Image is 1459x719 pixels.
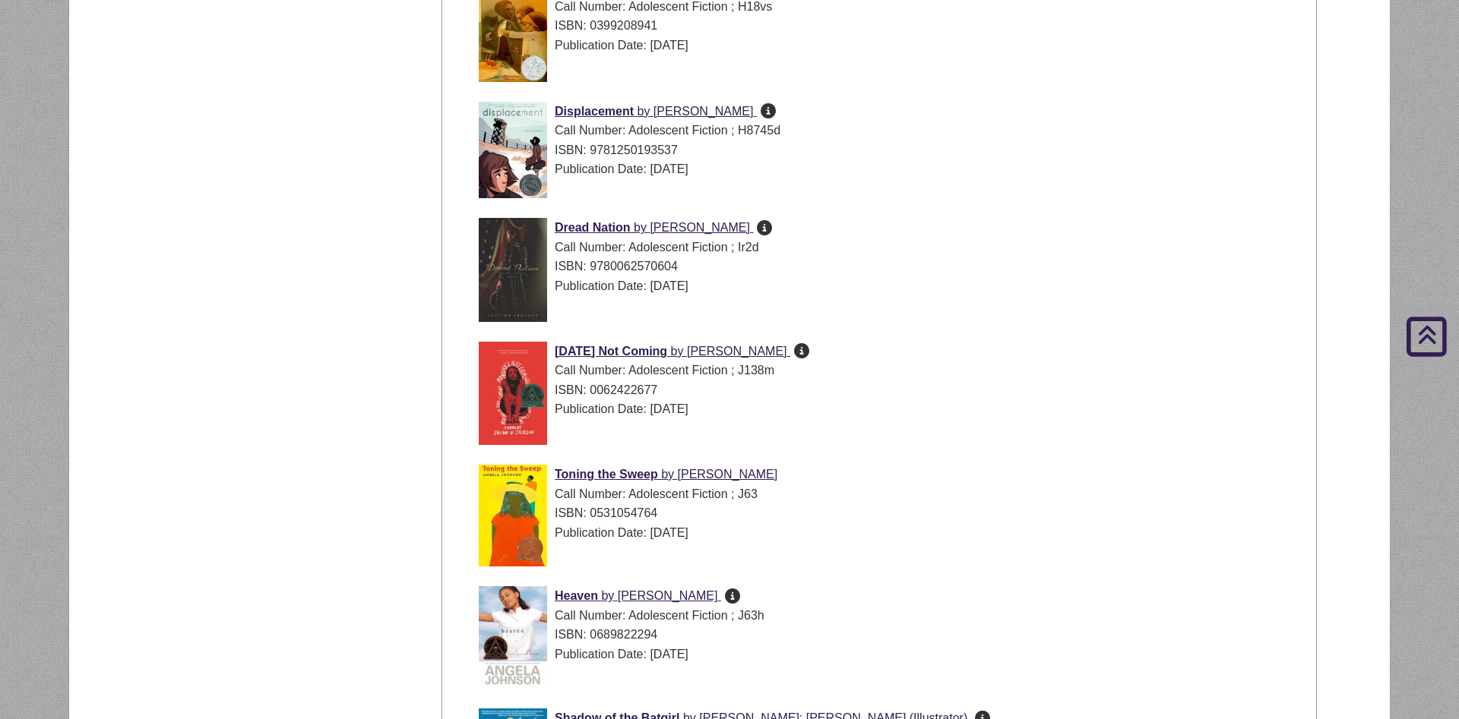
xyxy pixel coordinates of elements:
span: Dread Nation [555,221,631,234]
div: Publication Date: [DATE] [479,36,1304,55]
img: Cover Art [479,218,547,321]
div: Publication Date: [DATE] [479,523,1304,543]
img: Cover Art [479,465,547,566]
div: Call Number: Adolescent Fiction ; Ir2d [479,238,1304,257]
div: ISBN: 0531054764 [479,503,1304,523]
div: Call Number: Adolescent Fiction ; H8745d [479,121,1304,140]
span: by [601,589,614,602]
span: by [661,468,674,481]
a: Cover Art Dread Nation by [PERSON_NAME] [555,221,753,234]
span: by [671,345,684,358]
img: Cover Art [479,102,547,199]
span: Displacement [555,105,634,118]
span: [PERSON_NAME] [618,589,718,602]
span: [PERSON_NAME] [687,345,787,358]
a: Cover Art Displacement by [PERSON_NAME] [555,105,757,118]
div: Publication Date: [DATE] [479,276,1304,296]
div: Publication Date: [DATE] [479,399,1304,419]
span: [PERSON_NAME] [650,221,750,234]
div: ISBN: 0399208941 [479,16,1304,36]
span: Heaven [555,589,598,602]
div: ISBN: 0062422677 [479,380,1304,400]
div: Call Number: Adolescent Fiction ; J63h [479,606,1304,626]
a: Cover Art [DATE] Not Coming by [PERSON_NAME] [555,345,790,358]
div: ISBN: 0689822294 [479,625,1304,645]
span: by [634,221,647,234]
a: Back to Top [1398,325,1455,345]
div: Call Number: Adolescent Fiction ; J138m [479,361,1304,380]
span: Toning the Sweep [555,468,658,481]
a: Cover Art Heaven by [PERSON_NAME] [555,589,721,602]
span: [DATE] Not Coming [555,345,667,358]
span: [PERSON_NAME] [654,105,754,118]
div: Publication Date: [DATE] [479,645,1304,664]
span: by [638,105,650,118]
div: Call Number: Adolescent Fiction ; J63 [479,484,1304,504]
img: Cover Art [479,586,547,689]
div: ISBN: 9780062570604 [479,257,1304,276]
img: Cover Art [479,342,547,445]
div: Publication Date: [DATE] [479,159,1304,179]
a: Cover Art Toning the Sweep by [PERSON_NAME] [555,468,777,481]
div: ISBN: 9781250193537 [479,140,1304,160]
span: [PERSON_NAME] [678,468,778,481]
